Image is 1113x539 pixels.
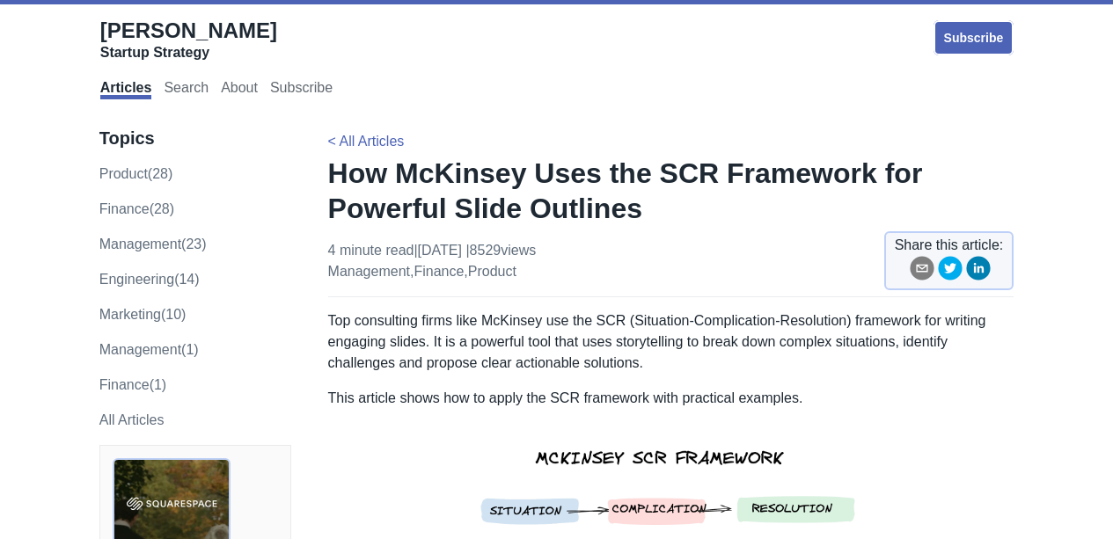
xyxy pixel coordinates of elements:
h1: How McKinsey Uses the SCR Framework for Powerful Slide Outlines [328,156,1014,226]
a: finance(28) [99,201,174,216]
a: finance [414,264,464,279]
a: engineering(14) [99,272,200,287]
a: Subscribe [934,20,1014,55]
a: [PERSON_NAME]Startup Strategy [100,18,277,62]
button: email [910,256,934,287]
p: This article shows how to apply the SCR framework with practical examples. [328,388,1014,409]
span: | 8529 views [465,243,536,258]
a: < All Articles [328,134,405,149]
h3: Topics [99,127,291,149]
a: Management(1) [99,342,199,357]
a: marketing(10) [99,307,187,322]
a: management(23) [99,237,207,251]
a: Subscribe [270,80,333,99]
a: All Articles [99,412,165,427]
div: Startup Strategy [100,44,277,62]
span: [PERSON_NAME] [100,18,277,42]
a: About [221,80,258,99]
a: product(28) [99,166,173,181]
span: Share this article: [895,235,1004,256]
a: Search [164,80,209,99]
a: management [328,264,410,279]
p: 4 minute read | [DATE] , , [328,240,537,282]
p: Top consulting firms like McKinsey use the SCR (Situation-Complication-Resolution) framework for ... [328,310,1014,374]
a: Finance(1) [99,377,166,392]
button: twitter [938,256,963,287]
a: Articles [100,80,152,99]
a: product [468,264,516,279]
button: linkedin [966,256,991,287]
